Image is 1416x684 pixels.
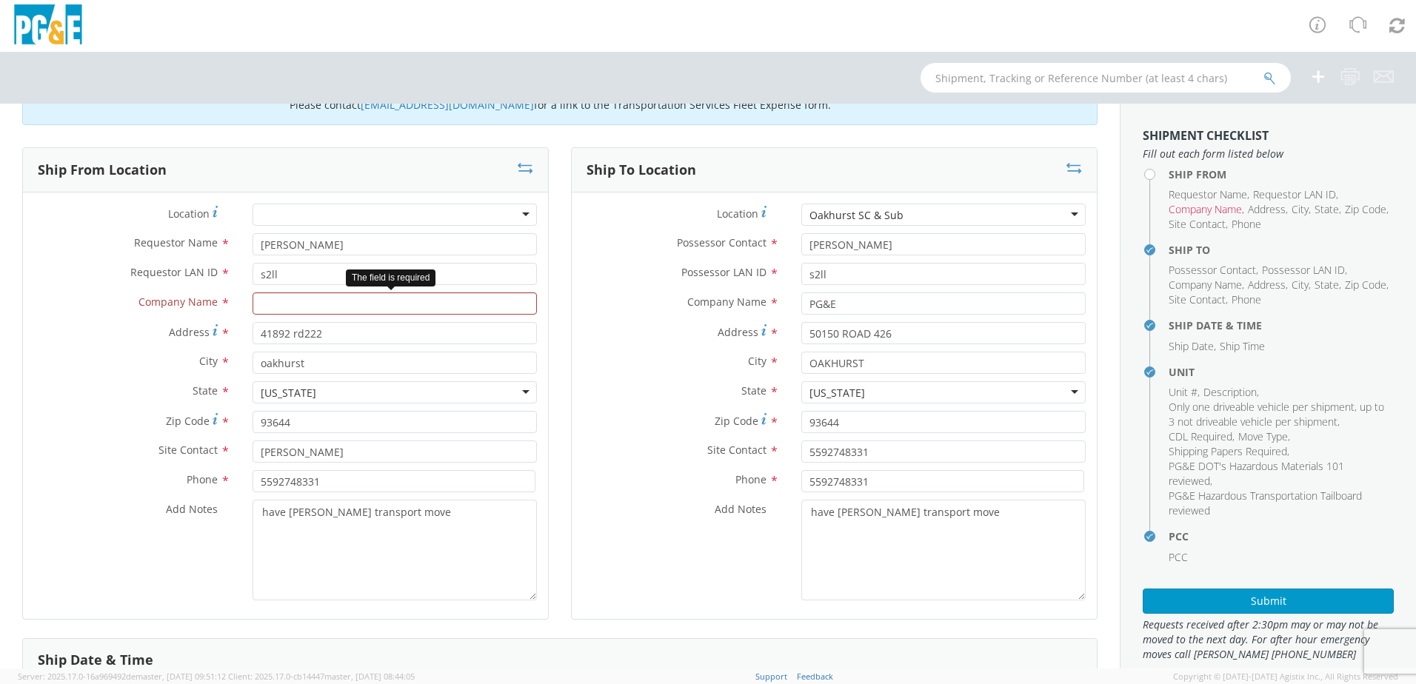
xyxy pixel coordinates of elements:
span: Server: 2025.17.0-16a969492de [18,671,226,682]
li: , [1169,385,1200,400]
li: , [1169,187,1249,202]
span: Zip Code [166,414,210,428]
span: Ship Date [1169,339,1214,353]
li: , [1292,278,1311,292]
span: Zip Code [1345,202,1386,216]
span: Address [1248,202,1286,216]
input: Shipment, Tracking or Reference Number (at least 4 chars) [921,63,1291,93]
span: Possessor LAN ID [681,265,767,279]
div: The field is required [346,269,435,286]
li: , [1345,278,1389,292]
span: Location [717,207,758,221]
span: Fill out each form listed below [1143,147,1394,161]
span: Address [718,325,758,339]
li: , [1292,202,1311,217]
a: Feedback [797,671,833,682]
span: Zip Code [715,414,758,428]
span: Phone [1232,292,1261,306]
span: State [1315,202,1339,216]
span: Zip Code [1345,278,1386,292]
span: State [193,383,218,398]
h3: Ship To Location [587,163,696,178]
span: Requestor Name [1169,187,1247,201]
li: , [1345,202,1389,217]
li: , [1169,429,1235,444]
span: Address [1248,278,1286,292]
span: Unit # [1169,385,1198,399]
span: PG&E DOT's Hazardous Materials 101 reviewed [1169,459,1344,488]
span: Site Contact [158,443,218,457]
span: CDL Required [1169,429,1232,443]
span: Add Notes [715,502,767,516]
span: City [1292,278,1309,292]
span: Company Name [138,295,218,309]
span: Client: 2025.17.0-cb14447 [228,671,415,682]
li: , [1169,400,1390,429]
li: , [1253,187,1338,202]
li: , [1169,278,1244,292]
h4: Ship From [1169,169,1394,180]
span: City [748,354,767,368]
li: , [1203,385,1259,400]
span: Possessor LAN ID [1262,263,1345,277]
span: Possessor Contact [1169,263,1256,277]
li: , [1169,444,1289,459]
li: , [1169,339,1216,354]
h4: Ship To [1169,244,1394,255]
span: Phone [1232,217,1261,231]
div: Oakhurst SC & Sub [809,208,904,223]
a: Support [755,671,787,682]
span: Address [169,325,210,339]
span: State [1315,278,1339,292]
span: Location [168,207,210,221]
span: Description [1203,385,1257,399]
span: Site Contact [1169,217,1226,231]
span: Requests received after 2:30pm may or may not be moved to the next day. For after hour emergency ... [1143,617,1394,662]
span: City [199,354,218,368]
span: Ship Time [1220,339,1265,353]
span: Requestor LAN ID [1253,187,1336,201]
button: Submit [1143,589,1394,614]
span: PG&E Hazardous Transportation Tailboard reviewed [1169,489,1362,517]
span: Site Contact [1169,292,1226,306]
div: [US_STATE] [809,386,865,400]
span: Company Name [687,295,767,309]
span: Phone [187,472,218,486]
li: , [1248,278,1288,292]
li: , [1169,459,1390,489]
strong: Shipment Checklist [1143,127,1269,144]
li: , [1169,217,1228,232]
h4: Ship Date & Time [1169,320,1394,331]
span: Only one driveable vehicle per shipment, up to 3 not driveable vehicle per shipment [1169,400,1384,429]
span: Requestor Name [134,235,218,249]
span: Shipping Papers Required [1169,444,1287,458]
img: pge-logo-06675f144f4cfa6a6814.png [11,4,85,48]
span: Copyright © [DATE]-[DATE] Agistix Inc., All Rights Reserved [1173,671,1398,683]
li: , [1238,429,1290,444]
span: State [741,383,767,398]
li: , [1169,263,1258,278]
a: [EMAIL_ADDRESS][DOMAIN_NAME] [361,98,534,112]
span: master, [DATE] 08:44:05 [324,671,415,682]
div: [US_STATE] [261,386,316,400]
span: Move Type [1238,429,1288,443]
span: PCC [1169,550,1188,564]
li: , [1169,292,1228,307]
h3: Ship From Location [38,163,167,178]
h3: Ship Date & Time [38,653,153,668]
li: , [1262,263,1347,278]
span: master, [DATE] 09:51:12 [136,671,226,682]
li: , [1248,202,1288,217]
span: Company Name [1169,278,1242,292]
li: , [1315,278,1341,292]
h4: Unit [1169,366,1394,378]
span: City [1292,202,1309,216]
span: Requestor LAN ID [130,265,218,279]
span: Phone [735,472,767,486]
li: , [1315,202,1341,217]
span: Possessor Contact [677,235,767,249]
li: , [1169,202,1244,217]
span: Site Contact [707,443,767,457]
h4: PCC [1169,531,1394,542]
span: Company Name [1169,202,1242,216]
